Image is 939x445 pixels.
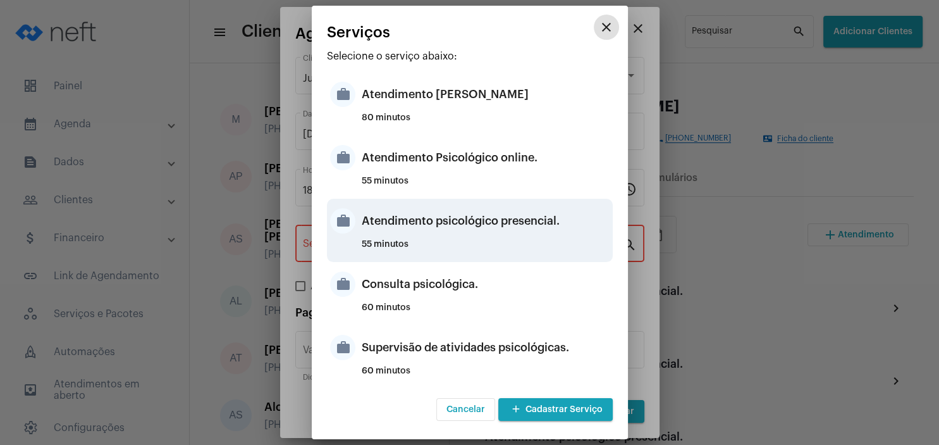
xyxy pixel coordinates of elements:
[330,145,355,170] mat-icon: work
[362,303,610,322] div: 60 minutos
[330,335,355,360] mat-icon: work
[327,51,613,62] p: Selecione o serviço abaixo:
[327,24,390,41] span: Serviços
[362,177,610,196] div: 55 minutos
[362,139,610,177] div: Atendimento Psicológico online.
[330,208,355,234] mat-icon: work
[362,75,610,113] div: Atendimento [PERSON_NAME]
[508,401,524,418] mat-icon: add
[362,240,610,259] div: 55 minutos
[362,265,610,303] div: Consulta psicológica.
[330,272,355,297] mat-icon: work
[446,405,485,414] span: Cancelar
[330,82,355,107] mat-icon: work
[362,113,610,132] div: 80 minutos
[498,398,613,421] button: Cadastrar Serviço
[436,398,495,421] button: Cancelar
[599,20,614,35] mat-icon: close
[508,405,603,414] span: Cadastrar Serviço
[362,329,610,367] div: Supervisão de atividades psicológicas.
[362,367,610,385] div: 60 minutos
[362,202,610,240] div: Atendimento psicológico presencial.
